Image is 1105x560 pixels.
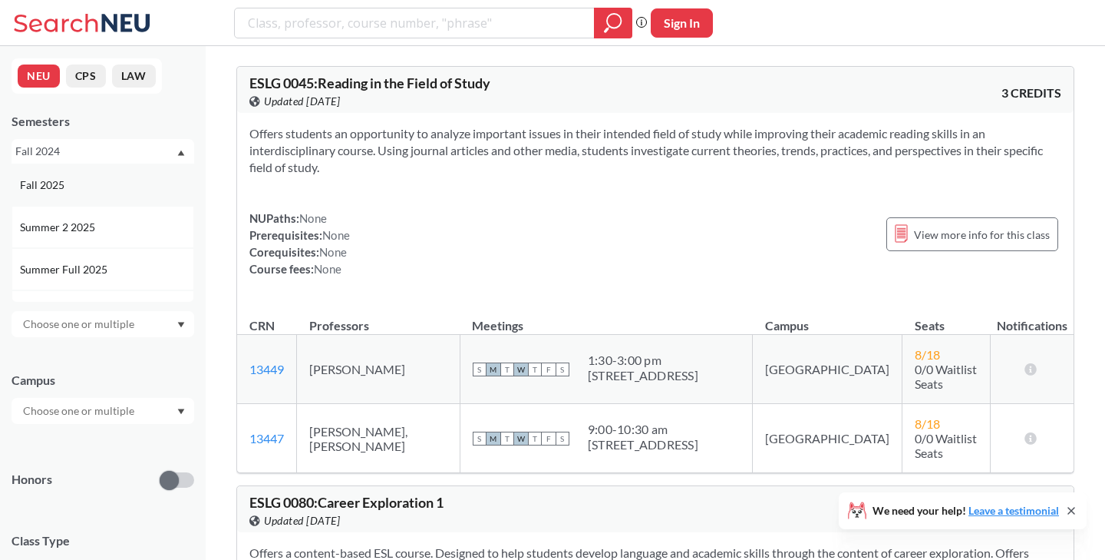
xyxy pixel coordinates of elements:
[297,302,460,335] th: Professors
[588,437,698,452] div: [STREET_ADDRESS]
[487,363,500,376] span: M
[753,404,902,473] td: [GEOGRAPHIC_DATA]
[473,363,487,376] span: S
[915,362,977,391] span: 0/0 Waitlist Seats
[594,8,632,38] div: magnifying glass
[112,65,156,88] button: LAW
[651,8,713,38] button: Sign In
[588,353,698,368] div: 1:30 - 3:00 pm
[177,322,185,328] svg: Dropdown arrow
[15,143,176,160] div: Fall 2024
[12,139,194,164] div: Fall 2024Dropdown arrowFall 2025Summer 2 2025Summer Full 2025Summer 1 2025Spring 2025Fall 2024Sum...
[528,363,542,376] span: T
[297,404,460,473] td: [PERSON_NAME], [PERSON_NAME]
[968,504,1059,517] a: Leave a testimonial
[319,245,347,259] span: None
[500,363,514,376] span: T
[12,311,194,337] div: Dropdown arrow
[12,471,52,489] p: Honors
[915,431,977,460] span: 0/0 Waitlist Seats
[249,362,284,376] a: 13449
[12,113,194,130] div: Semesters
[249,75,490,91] span: ESLG 0045 : Reading in the Field of Study
[500,432,514,446] span: T
[902,302,990,335] th: Seats
[20,219,98,236] span: Summer 2 2025
[872,505,1059,516] span: We need your help!
[914,225,1050,244] span: View more info for this class
[12,398,194,424] div: Dropdown arrow
[1001,84,1061,101] span: 3 CREDITS
[990,302,1074,335] th: Notifications
[15,315,144,333] input: Choose one or multiple
[542,432,556,446] span: F
[314,262,341,276] span: None
[588,368,698,383] div: [STREET_ADDRESS]
[12,372,194,389] div: Campus
[299,211,327,225] span: None
[18,65,60,88] button: NEU
[249,125,1061,176] section: Offers students an opportunity to analyze important issues in their intended field of study while...
[514,363,528,376] span: W
[604,12,622,34] svg: magnifying glass
[12,532,194,549] span: Class Type
[66,65,106,88] button: CPS
[246,10,583,36] input: Class, professor, course number, "phrase"
[20,261,110,278] span: Summer Full 2025
[588,422,698,437] div: 9:00 - 10:30 am
[473,432,487,446] span: S
[556,432,569,446] span: S
[542,363,556,376] span: F
[528,432,542,446] span: T
[460,302,753,335] th: Meetings
[177,150,185,156] svg: Dropdown arrow
[487,432,500,446] span: M
[249,210,350,277] div: NUPaths: Prerequisites: Corequisites: Course fees:
[15,402,144,420] input: Choose one or multiple
[514,432,528,446] span: W
[322,228,350,242] span: None
[177,409,185,415] svg: Dropdown arrow
[753,302,902,335] th: Campus
[753,335,902,404] td: [GEOGRAPHIC_DATA]
[297,335,460,404] td: [PERSON_NAME]
[249,317,275,334] div: CRN
[264,93,340,110] span: Updated [DATE]
[915,416,940,431] span: 8 / 18
[249,431,284,446] a: 13447
[249,494,444,511] span: ESLG 0080 : Career Exploration 1
[915,347,940,362] span: 8 / 18
[264,512,340,529] span: Updated [DATE]
[556,363,569,376] span: S
[20,177,68,194] span: Fall 2025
